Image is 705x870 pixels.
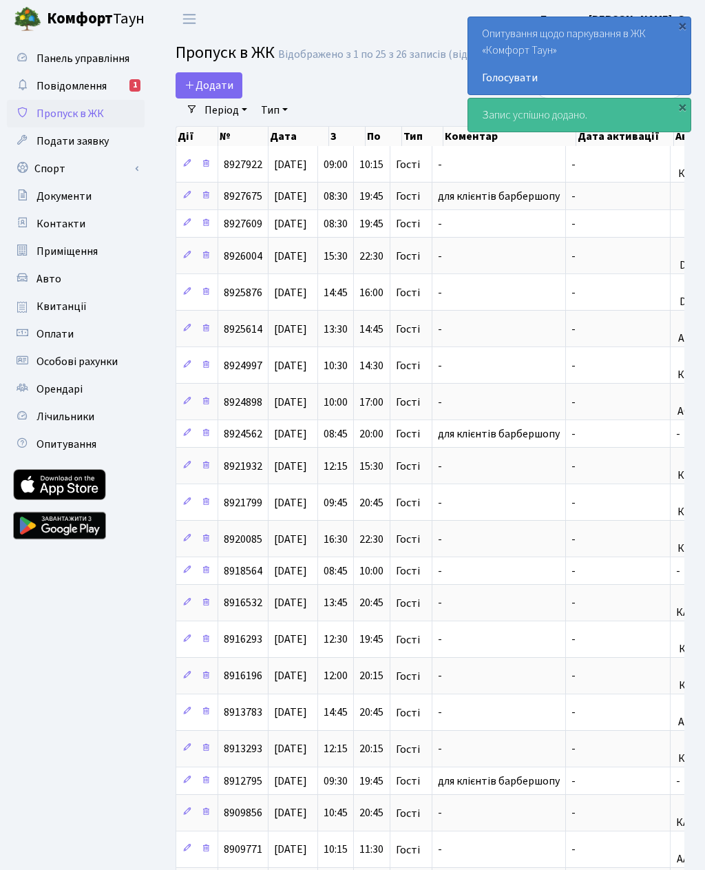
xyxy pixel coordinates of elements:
span: [DATE] [274,459,307,474]
span: 14:30 [359,358,383,373]
span: 12:00 [324,669,348,684]
span: 09:00 [324,157,348,172]
span: 8926004 [224,249,262,264]
span: - [571,705,576,721]
span: Гості [396,218,420,229]
span: [DATE] [274,322,307,337]
span: - [438,563,442,579]
span: - [571,774,576,789]
a: Лічильники [7,403,145,431]
span: для клієнтів барбершопу [438,426,560,442]
span: 16:00 [359,285,383,300]
span: [DATE] [274,742,307,757]
span: - [438,285,442,300]
span: 20:00 [359,426,383,442]
span: - [571,596,576,611]
a: Додати [176,72,242,99]
span: Гості [396,251,420,262]
span: Гості [396,428,420,439]
span: [DATE] [274,532,307,547]
span: [DATE] [274,285,307,300]
span: [DATE] [274,495,307,510]
span: 19:45 [359,189,383,204]
span: 14:45 [324,705,348,721]
span: [DATE] [274,358,307,373]
span: [DATE] [274,189,307,204]
div: Відображено з 1 по 25 з 26 записів (відфільтровано з 25 записів). [278,48,598,61]
span: 8912795 [224,774,262,789]
span: 8927922 [224,157,262,172]
span: 8927609 [224,216,262,231]
span: Додати [185,78,233,93]
span: - [571,157,576,172]
span: 10:30 [324,358,348,373]
span: Квитанції [36,299,87,314]
span: 8925614 [224,322,262,337]
a: Подати заявку [7,127,145,155]
span: - [571,669,576,684]
th: № [218,127,269,146]
span: - [571,395,576,410]
span: - [438,532,442,547]
a: Квитанції [7,293,145,320]
span: 8913293 [224,742,262,757]
span: Контакти [36,216,85,231]
span: Гості [396,159,420,170]
a: Панель управління [7,45,145,72]
span: - [571,249,576,264]
span: для клієнтів барбершопу [438,774,560,789]
th: З [329,127,366,146]
span: 13:45 [324,596,348,611]
span: - [438,705,442,721]
span: 20:15 [359,669,383,684]
span: 8909856 [224,806,262,821]
div: × [675,100,689,114]
a: Тип [255,99,293,122]
span: - [438,806,442,821]
span: 8921932 [224,459,262,474]
span: [DATE] [274,842,307,858]
img: logo.png [14,6,41,33]
span: - [438,495,442,510]
span: [DATE] [274,216,307,231]
span: Гості [396,671,420,682]
th: Дії [176,127,218,146]
span: Орендарі [36,382,83,397]
span: Гості [396,776,420,787]
span: - [571,426,576,442]
span: - [438,216,442,231]
span: Документи [36,189,92,204]
a: Повідомлення1 [7,72,145,100]
span: 12:15 [324,459,348,474]
th: Дата [269,127,330,146]
span: для клієнтів барбершопу [438,189,560,204]
span: - [571,189,576,204]
a: Голосувати [482,70,677,86]
b: Комфорт [47,8,113,30]
span: - [676,563,680,579]
span: Гості [396,845,420,856]
span: 22:30 [359,532,383,547]
span: Гості [396,744,420,755]
span: [DATE] [274,774,307,789]
span: - [438,157,442,172]
span: - [676,774,680,789]
span: 08:30 [324,189,348,204]
span: 8927675 [224,189,262,204]
span: 15:30 [359,459,383,474]
span: Гості [396,598,420,609]
span: Пропуск в ЖК [176,41,275,65]
span: Лічильники [36,409,94,424]
span: [DATE] [274,632,307,648]
span: 20:45 [359,596,383,611]
div: 1 [129,79,140,92]
span: 10:15 [324,842,348,858]
span: Гості [396,191,420,202]
span: 19:45 [359,632,383,648]
span: [DATE] [274,596,307,611]
span: Гості [396,566,420,577]
a: Період [199,99,253,122]
th: Дата активації [576,127,674,146]
span: - [438,669,442,684]
span: Особові рахунки [36,354,118,369]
